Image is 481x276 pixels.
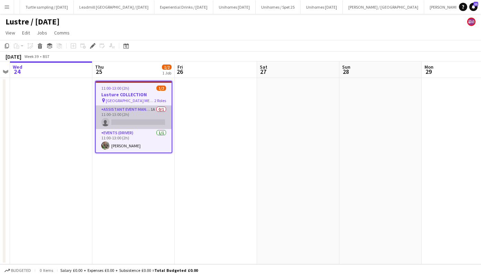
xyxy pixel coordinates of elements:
div: BST [43,54,50,59]
h1: Lustre / [DATE] [6,17,60,27]
span: 1/2 [162,65,172,70]
button: Leadmill [GEOGRAPHIC_DATA] / [DATE] [74,0,154,14]
span: 26 [176,68,183,76]
span: 1/2 [156,86,166,91]
span: [GEOGRAPHIC_DATA] ME1 1PX [106,98,154,103]
button: [PERSON_NAME] / [GEOGRAPHIC_DATA] [343,0,424,14]
a: View [3,28,18,37]
span: 11 [473,2,478,6]
span: Budgeted [11,268,31,273]
span: View [6,30,15,36]
div: [DATE] [6,53,21,60]
button: Turtle sampling / [DATE] [20,0,74,14]
button: Unihomes [DATE] [300,0,343,14]
a: Edit [19,28,33,37]
app-card-role: Events (Driver)1/111:00-13:00 (2h)[PERSON_NAME] [96,129,172,152]
span: 25 [94,68,104,76]
span: 28 [341,68,350,76]
span: Mon [424,64,433,70]
div: 1 Job [162,70,171,76]
span: 29 [423,68,433,76]
span: Comms [54,30,70,36]
span: Jobs [37,30,47,36]
span: Week 39 [23,54,40,59]
div: Salary £0.00 + Expenses £0.00 + Subsistence £0.00 = [60,268,198,273]
span: 2 Roles [154,98,166,103]
app-card-role: Assistant Event Manager1A0/111:00-13:00 (2h) [96,106,172,129]
button: Unihomes [DATE] [213,0,256,14]
app-job-card: 11:00-13:00 (2h)1/2Lusture COLLECTION [GEOGRAPHIC_DATA] ME1 1PX2 RolesAssistant Event Manager1A0/... [95,81,172,153]
span: Total Budgeted £0.00 [154,268,198,273]
a: 11 [469,3,478,11]
button: Budgeted [3,267,32,274]
span: Sun [342,64,350,70]
a: Jobs [34,28,50,37]
span: Wed [13,64,22,70]
button: Unihomes / Spet 25 [256,0,300,14]
span: Thu [95,64,104,70]
h3: Lusture COLLECTION [96,91,172,98]
span: Edit [22,30,30,36]
span: 0 items [38,268,54,273]
span: Fri [177,64,183,70]
a: Comms [51,28,72,37]
span: 24 [12,68,22,76]
app-user-avatar: Gosh Promo UK [467,18,475,26]
span: 27 [259,68,267,76]
button: Experiential Drinks / [DATE] [154,0,213,14]
span: 11:00-13:00 (2h) [101,86,129,91]
span: Sat [260,64,267,70]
